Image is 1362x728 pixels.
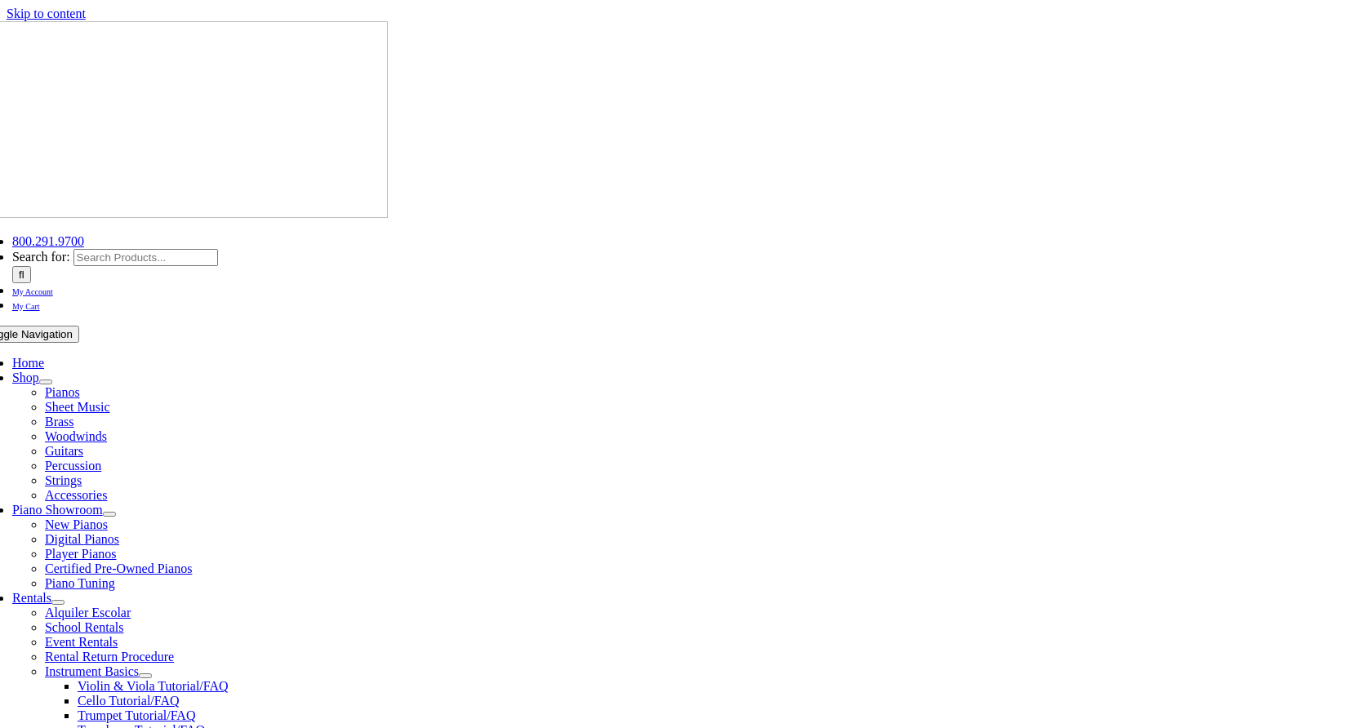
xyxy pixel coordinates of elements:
[51,600,65,605] button: Open submenu of Rentals
[45,488,107,502] a: Accessories
[12,298,40,312] a: My Cart
[12,287,53,296] span: My Account
[45,547,117,561] a: Player Pianos
[12,503,103,517] a: Piano Showroom
[12,371,39,384] a: Shop
[12,266,31,283] input: Search
[7,7,86,20] a: Skip to content
[45,473,82,487] a: Strings
[12,234,84,248] a: 800.291.9700
[12,302,40,311] span: My Cart
[45,459,101,473] a: Percussion
[45,517,108,531] a: New Pianos
[45,664,139,678] a: Instrument Basics
[45,620,123,634] a: School Rentals
[45,562,192,575] a: Certified Pre-Owned Pianos
[12,250,70,264] span: Search for:
[102,512,115,517] button: Open submenu of Piano Showroom
[12,283,53,297] a: My Account
[45,444,83,458] a: Guitars
[12,591,51,605] a: Rentals
[78,694,180,708] a: Cello Tutorial/FAQ
[45,532,119,546] a: Digital Pianos
[45,415,74,428] a: Brass
[45,400,110,414] a: Sheet Music
[78,708,195,722] a: Trumpet Tutorial/FAQ
[45,429,107,443] a: Woodwinds
[39,380,52,384] button: Open submenu of Shop
[45,606,131,619] a: Alquiler Escolar
[12,356,44,370] a: Home
[45,385,80,399] a: Pianos
[73,249,217,266] input: Search Products...
[45,635,118,649] a: Event Rentals
[139,673,152,678] button: Open submenu of Instrument Basics
[45,650,174,664] a: Rental Return Procedure
[45,576,115,590] a: Piano Tuning
[78,679,229,693] a: Violin & Viola Tutorial/FAQ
